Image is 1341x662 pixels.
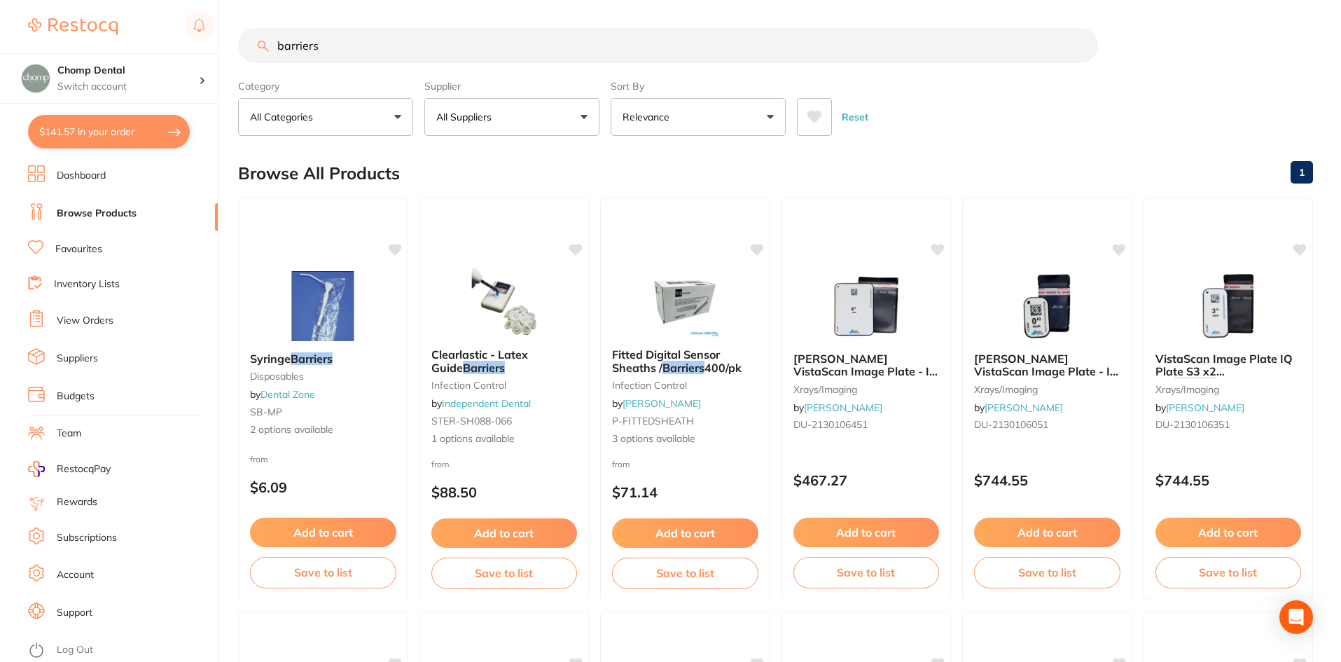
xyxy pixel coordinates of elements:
[28,461,45,477] img: RestocqPay
[793,401,882,414] span: by
[431,518,578,548] button: Add to cart
[57,643,93,657] a: Log Out
[238,164,400,184] h2: Browse All Products
[985,401,1063,414] a: [PERSON_NAME]
[431,432,578,446] span: 1 options available
[431,348,578,374] b: Clearlastic - Latex Guide Barriers
[974,384,1120,395] small: xrays/imaging
[431,459,450,469] span: from
[612,484,758,500] p: $71.14
[974,401,1063,414] span: by
[277,271,368,341] img: Syringe Barriers
[57,352,98,366] a: Suppliers
[1155,557,1302,588] button: Save to list
[612,348,758,374] b: Fitted Digital Sensor Sheaths / Barriers 400/pk
[974,418,1048,431] span: DU-2130106051
[238,98,413,136] button: All Categories
[821,271,912,341] img: Durr VistaScan Image Plate - IQ Plate - S4, 1-Pack with 1000 Barriers
[612,397,701,410] span: by
[260,388,315,401] a: Dental Zone
[838,98,873,136] button: Reset
[250,479,396,495] p: $6.09
[250,557,396,588] button: Save to list
[57,531,117,545] a: Subscriptions
[250,406,282,418] span: SB-MP
[1183,271,1274,341] img: VistaScan Image Plate IQ Plate S3 x2 Incl Barriers 1000 PCS
[250,454,268,464] span: from
[442,397,531,410] a: Independent Dental
[291,352,333,366] em: Barriers
[424,80,599,92] label: Supplier
[1155,418,1230,431] span: DU-2130106351
[639,267,730,337] img: Fitted Digital Sensor Sheaths / Barriers 400/pk
[28,640,214,662] button: Log Out
[612,459,630,469] span: from
[974,352,1119,404] span: [PERSON_NAME] VistaScan Image Plate - IQ Plate - S0, 2-Pack with 1000
[250,352,396,365] b: Syringe Barriers
[612,415,694,427] span: P-FITTEDSHEATH
[424,98,599,136] button: All Suppliers
[804,401,882,414] a: [PERSON_NAME]
[704,361,742,375] span: 400/pk
[1155,352,1302,378] b: VistaScan Image Plate IQ Plate S3 x2 Incl Barriers 1000 PCS
[1166,401,1244,414] a: [PERSON_NAME]
[28,18,118,35] img: Restocq Logo
[57,495,97,509] a: Rewards
[974,352,1120,378] b: Durr VistaScan Image Plate - IQ Plate - S0, 2-Pack with 1000 Barriers
[1155,518,1302,547] button: Add to cart
[57,169,106,183] a: Dashboard
[431,347,528,374] span: Clearlastic - Latex Guide
[974,557,1120,588] button: Save to list
[436,110,497,124] p: All Suppliers
[623,397,701,410] a: [PERSON_NAME]
[1174,378,1216,392] em: Barriers
[250,371,396,382] small: Disposables
[57,389,95,404] a: Budgets
[238,28,1098,63] input: Search Products
[459,267,550,337] img: Clearlastic - Latex Guide Barriers
[793,384,940,395] small: xrays/imaging
[623,110,675,124] p: Relevance
[431,484,578,500] p: $88.50
[793,557,940,588] button: Save to list
[57,314,113,328] a: View Orders
[612,558,758,588] button: Save to list
[662,361,704,375] em: Barriers
[28,461,111,477] a: RestocqPay
[57,207,137,221] a: Browse Products
[611,80,786,92] label: Sort By
[57,64,199,78] h4: Chomp Dental
[28,115,190,149] button: $141.57 in your order
[28,11,118,43] a: Restocq Logo
[793,518,940,547] button: Add to cart
[611,98,786,136] button: Relevance
[431,397,531,410] span: by
[1155,352,1293,392] span: VistaScan Image Plate IQ Plate S3 x2 Incl
[250,110,319,124] p: All Categories
[57,606,92,620] a: Support
[57,568,94,582] a: Account
[250,518,396,547] button: Add to cart
[612,432,758,446] span: 3 options available
[1279,600,1313,634] div: Open Intercom Messenger
[974,472,1120,488] p: $744.55
[238,80,413,92] label: Category
[463,361,505,375] em: Barriers
[612,380,758,391] small: infection control
[612,347,720,374] span: Fitted Digital Sensor Sheaths /
[57,462,111,476] span: RestocqPay
[250,352,291,366] span: Syringe
[793,418,868,431] span: DU-2130106451
[250,388,315,401] span: by
[431,380,578,391] small: infection control
[1216,378,1270,392] span: 1000 PCS
[974,518,1120,547] button: Add to cart
[431,558,578,588] button: Save to list
[793,352,938,404] span: [PERSON_NAME] VistaScan Image Plate - IQ Plate - S4, 1-Pack with 1000
[250,423,396,437] span: 2 options available
[1155,472,1302,488] p: $744.55
[793,352,940,378] b: Durr VistaScan Image Plate - IQ Plate - S4, 1-Pack with 1000 Barriers
[57,427,81,441] a: Team
[22,64,50,92] img: Chomp Dental
[54,277,120,291] a: Inventory Lists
